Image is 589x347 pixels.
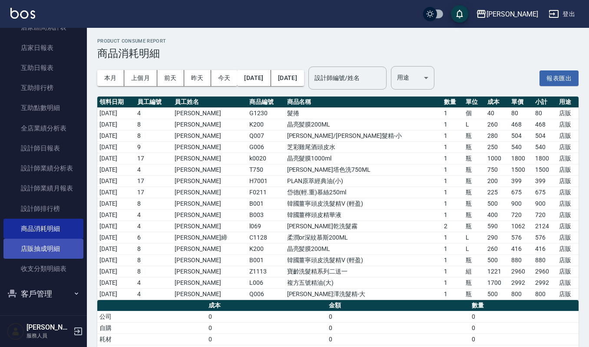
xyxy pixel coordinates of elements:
[485,209,509,220] td: 400
[184,70,211,86] button: 昨天
[509,243,533,254] td: 416
[539,73,579,82] a: 報表匯出
[463,141,485,153] td: 瓶
[557,97,579,108] th: 用途
[485,97,509,108] th: 成本
[285,130,442,141] td: [PERSON_NAME]/[PERSON_NAME]髮精-小
[442,130,463,141] td: 1
[97,97,135,108] th: 領料日期
[485,220,509,232] td: 590
[442,164,463,175] td: 1
[247,130,285,141] td: Q007
[3,199,83,219] a: 設計師排行榜
[533,198,557,209] td: 900
[206,300,327,311] th: 成本
[557,288,579,300] td: 店販
[485,119,509,130] td: 260
[3,219,83,239] a: 商品消耗明細
[327,311,470,322] td: 0
[285,209,442,220] td: 韓國薑檸頭皮精華液
[533,164,557,175] td: 1500
[285,97,442,108] th: 商品名稱
[285,141,442,153] td: 芝彩雞尾酒頭皮水
[247,107,285,119] td: G1230
[97,254,135,266] td: [DATE]
[97,38,579,44] h2: Product Consume Report
[463,254,485,266] td: 瓶
[97,334,206,345] td: 耗材
[485,175,509,187] td: 200
[135,288,173,300] td: 4
[470,300,579,311] th: 數量
[442,187,463,198] td: 1
[135,130,173,141] td: 8
[135,164,173,175] td: 4
[463,198,485,209] td: 瓶
[557,277,579,288] td: 店販
[26,323,71,332] h5: [PERSON_NAME]
[463,130,485,141] td: 瓶
[247,119,285,130] td: K200
[247,266,285,277] td: Z1113
[97,311,206,322] td: 公司
[485,243,509,254] td: 260
[3,98,83,118] a: 互助點數明細
[463,288,485,300] td: 瓶
[285,220,442,232] td: [PERSON_NAME]乾洗髮霧
[3,118,83,138] a: 全店業績分析表
[442,209,463,220] td: 1
[135,277,173,288] td: 4
[485,232,509,243] td: 290
[557,187,579,198] td: 店販
[442,153,463,164] td: 1
[533,232,557,243] td: 576
[533,175,557,187] td: 399
[172,198,247,209] td: [PERSON_NAME]
[172,175,247,187] td: [PERSON_NAME]
[97,220,135,232] td: [DATE]
[442,254,463,266] td: 1
[3,259,83,279] a: 收支分類明細表
[97,288,135,300] td: [DATE]
[247,254,285,266] td: B001
[485,153,509,164] td: 1000
[285,164,442,175] td: [PERSON_NAME]塔色洗750ML
[485,130,509,141] td: 280
[97,153,135,164] td: [DATE]
[509,164,533,175] td: 1500
[485,107,509,119] td: 40
[485,288,509,300] td: 500
[135,153,173,164] td: 17
[463,175,485,187] td: 瓶
[135,209,173,220] td: 4
[442,277,463,288] td: 1
[557,232,579,243] td: 店販
[97,187,135,198] td: [DATE]
[533,266,557,277] td: 2960
[509,254,533,266] td: 880
[533,107,557,119] td: 80
[509,141,533,153] td: 540
[172,164,247,175] td: [PERSON_NAME]
[247,243,285,254] td: K200
[557,254,579,266] td: 店販
[557,107,579,119] td: 店販
[509,198,533,209] td: 900
[97,70,124,86] button: 本月
[509,209,533,220] td: 720
[485,164,509,175] td: 750
[285,288,442,300] td: [PERSON_NAME]澤洗髮精-大
[463,164,485,175] td: 瓶
[463,220,485,232] td: 瓶
[442,119,463,130] td: 1
[97,322,206,334] td: 自購
[26,332,71,340] p: 服務人員
[285,198,442,209] td: 韓國薑寧頭皮洗髮精V (輕盈)
[533,141,557,153] td: 540
[463,107,485,119] td: 個
[3,239,83,259] a: 店販抽成明細
[172,107,247,119] td: [PERSON_NAME]
[485,254,509,266] td: 500
[285,254,442,266] td: 韓國薑寧頭皮洗髮精V (輕盈)
[470,322,579,334] td: 0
